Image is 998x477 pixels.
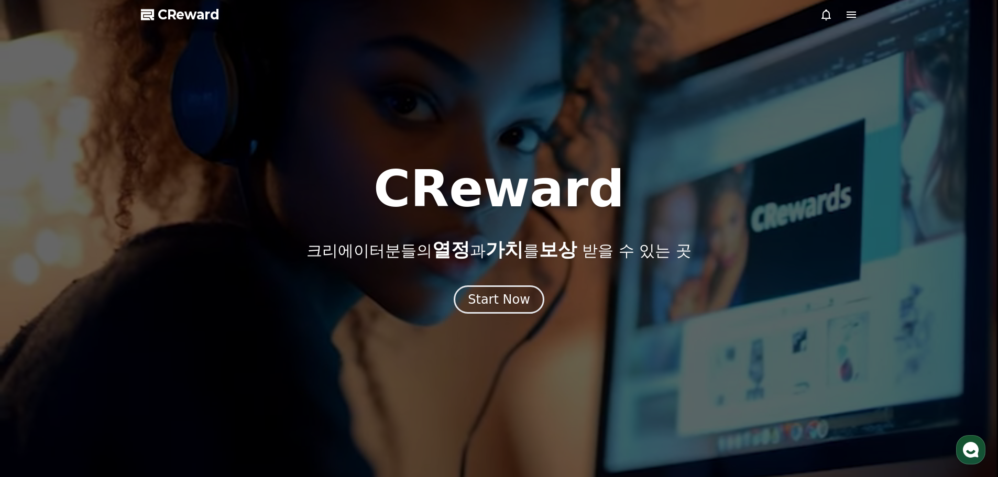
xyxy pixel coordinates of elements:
span: 보상 [539,239,577,260]
div: Start Now [468,291,530,308]
a: 대화 [69,332,135,358]
span: CReward [158,6,220,23]
p: 크리에이터분들의 과 를 받을 수 있는 곳 [306,239,691,260]
button: Start Now [454,285,544,314]
span: 가치 [486,239,523,260]
a: Start Now [454,296,544,306]
a: 홈 [3,332,69,358]
span: 설정 [162,348,174,356]
span: 대화 [96,348,108,357]
span: 홈 [33,348,39,356]
span: 열정 [432,239,470,260]
a: 설정 [135,332,201,358]
a: CReward [141,6,220,23]
h1: CReward [374,164,624,214]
